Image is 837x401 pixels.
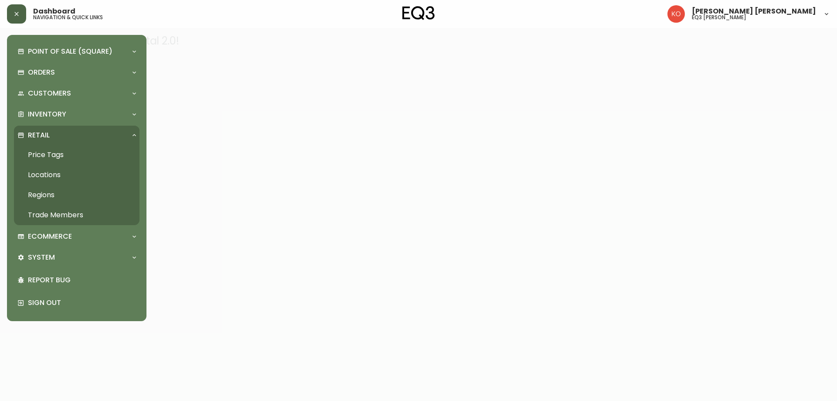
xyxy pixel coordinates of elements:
[14,227,139,246] div: Ecommerce
[14,145,139,165] a: Price Tags
[14,105,139,124] div: Inventory
[14,291,139,314] div: Sign Out
[28,298,136,308] p: Sign Out
[28,253,55,262] p: System
[667,5,685,23] img: 9beb5e5239b23ed26e0d832b1b8f6f2a
[14,269,139,291] div: Report Bug
[28,232,72,241] p: Ecommerce
[14,165,139,185] a: Locations
[14,185,139,205] a: Regions
[28,130,50,140] p: Retail
[28,275,136,285] p: Report Bug
[33,15,103,20] h5: navigation & quick links
[28,89,71,98] p: Customers
[402,6,435,20] img: logo
[14,248,139,267] div: System
[28,68,55,77] p: Orders
[28,47,112,56] p: Point of Sale (Square)
[692,8,816,15] span: [PERSON_NAME] [PERSON_NAME]
[14,63,139,82] div: Orders
[28,110,66,119] p: Inventory
[14,42,139,61] div: Point of Sale (Square)
[692,15,746,20] h5: eq3 [PERSON_NAME]
[14,84,139,103] div: Customers
[14,126,139,145] div: Retail
[14,205,139,225] a: Trade Members
[33,8,75,15] span: Dashboard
